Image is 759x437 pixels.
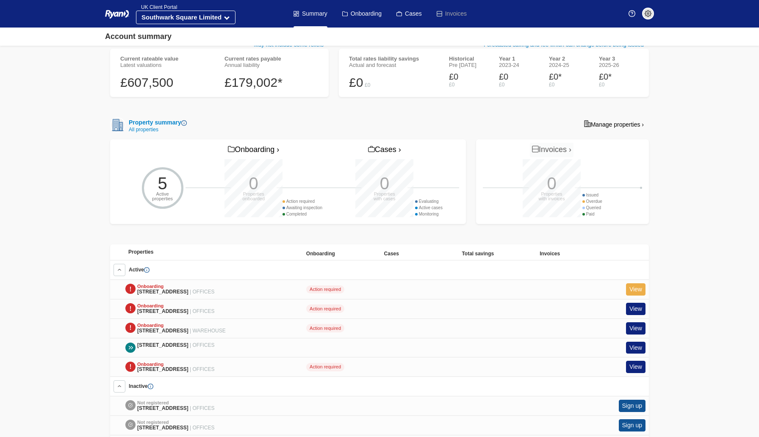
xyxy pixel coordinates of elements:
div: Issued [582,192,602,198]
div: 2024-25 [549,62,589,68]
span: | WAREHOUSE [190,328,226,334]
div: £179,002* [224,75,319,90]
a: Onboarding › [226,143,281,157]
div: Onboarding [137,303,214,309]
div: £0 [599,82,639,88]
span: Total savings [462,251,494,257]
button: Sign up [619,400,645,412]
div: 2025-26 [599,62,639,68]
span: | OFFICES [190,425,214,431]
span: Cases [384,251,399,257]
span: [STREET_ADDRESS] [137,308,188,314]
span: Properties [128,249,153,255]
div: £0 [499,72,539,82]
img: Help [629,10,635,17]
div: Account summary [105,31,172,42]
div: Action required [306,324,345,332]
div: Action required [306,285,345,294]
div: Evaluating [415,198,443,205]
div: £0 [549,82,589,88]
div: Onboarding [137,284,214,289]
div: Property summary [125,118,187,127]
div: Onboarding [137,323,226,328]
button: Southwark Square Limited [136,11,235,24]
span: | OFFICES [190,342,214,348]
div: Onboarding [137,362,214,367]
div: Historical [449,55,489,62]
div: Active cases [415,205,443,211]
div: Current rateable value [120,55,214,62]
div: Pre [DATE] [449,62,489,68]
div: £607,500 [120,75,214,90]
a: View [626,322,645,335]
div: Completed [283,211,322,217]
div: Year 3 [599,55,639,62]
div: Year 1 [499,55,539,62]
span: Invoices [540,251,560,257]
span: | OFFICES [190,405,214,411]
div: Current rates payable [224,55,319,62]
a: Manage properties › [579,117,649,131]
div: Action required [306,304,345,313]
div: Monitoring [415,211,443,217]
div: Actual and forecast [349,62,439,68]
div: Queried [582,205,602,211]
span: Onboarding [306,251,335,257]
div: £0 [499,82,539,88]
div: Latest valuations [120,62,214,68]
div: £0 [449,72,489,82]
span: | OFFICES [190,289,214,295]
span: [STREET_ADDRESS] [137,405,188,411]
div: All properties [125,127,187,132]
div: Action required [283,198,322,205]
img: settings [645,10,651,17]
div: Total rates liability savings [349,55,439,62]
span: [STREET_ADDRESS] [137,425,188,431]
div: Not registered [137,400,214,406]
span: UK Client Portal [136,4,177,10]
span: [STREET_ADDRESS] [137,342,188,348]
span: [STREET_ADDRESS] [137,289,188,295]
div: £0 [365,82,370,88]
div: Action required [306,363,345,371]
button: Sign up [619,419,645,431]
a: Cases › [366,143,403,157]
div: 2023-24 [499,62,539,68]
div: £0 [449,82,489,88]
div: £0 [349,75,363,90]
div: Annual liability [224,62,319,68]
a: View [626,303,645,315]
span: [STREET_ADDRESS] [137,328,188,334]
span: Inactive [129,383,153,389]
span: | OFFICES [190,308,214,314]
div: Year 2 [549,55,589,62]
div: Not registered [137,420,214,425]
a: View [626,283,645,296]
span: [STREET_ADDRESS] [137,366,188,372]
strong: Southwark Square Limited [141,14,222,21]
div: Paid [582,211,602,217]
span: Active [129,267,150,273]
span: | OFFICES [190,366,214,372]
div: Awaiting inspection [283,205,322,211]
div: Overdue [582,198,602,205]
a: View [626,361,645,373]
a: View [626,342,645,354]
